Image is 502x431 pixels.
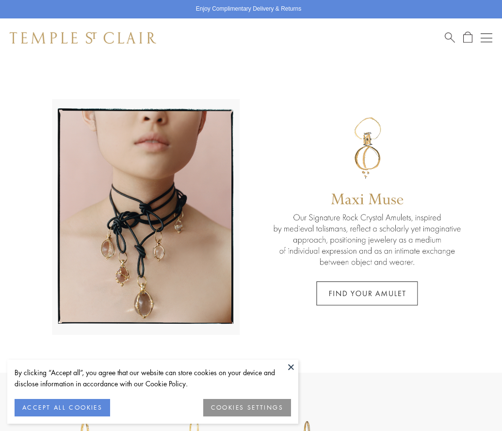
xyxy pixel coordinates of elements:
p: Enjoy Complimentary Delivery & Returns [196,4,301,14]
img: Temple St. Clair [10,32,156,44]
button: ACCEPT ALL COOKIES [15,399,110,416]
button: COOKIES SETTINGS [203,399,291,416]
div: By clicking “Accept all”, you agree that our website can store cookies on your device and disclos... [15,367,291,389]
button: Open navigation [481,32,492,44]
a: Search [445,32,455,44]
a: Open Shopping Bag [463,32,472,44]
